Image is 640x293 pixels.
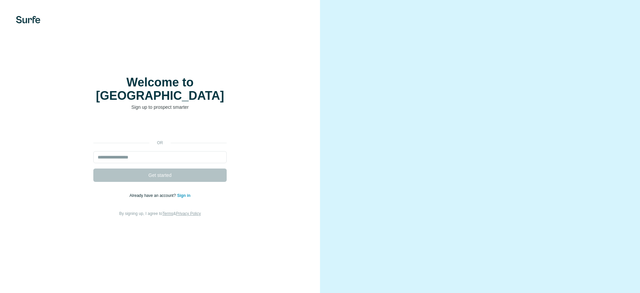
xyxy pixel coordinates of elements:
[130,193,177,198] span: Already have an account?
[90,120,230,135] iframe: Bouton "Se connecter avec Google"
[16,16,40,23] img: Surfe's logo
[176,211,201,216] a: Privacy Policy
[93,104,227,110] p: Sign up to prospect smarter
[119,211,201,216] span: By signing up, I agree to &
[93,76,227,102] h1: Welcome to [GEOGRAPHIC_DATA]
[149,140,171,146] p: or
[177,193,190,198] a: Sign in
[162,211,173,216] a: Terms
